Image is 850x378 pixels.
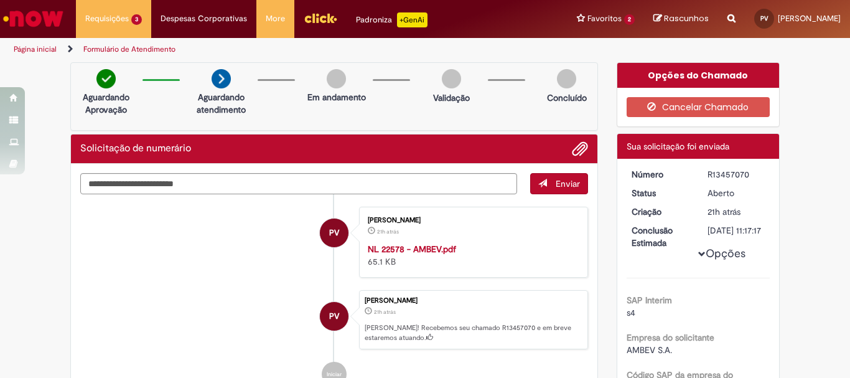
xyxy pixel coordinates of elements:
[708,206,740,217] time: 28/08/2025 11:17:13
[368,243,456,255] a: NL 22578 - AMBEV.pdf
[627,97,770,117] button: Cancelar Chamado
[627,295,672,306] b: SAP Interim
[131,14,142,25] span: 3
[587,12,622,25] span: Favoritos
[556,178,580,189] span: Enviar
[617,63,780,88] div: Opções do Chamado
[320,302,348,331] div: Pedro Henrique Dos Santos Vieira
[627,307,635,318] span: s4
[327,69,346,88] img: img-circle-grey.png
[433,92,470,104] p: Validação
[365,323,581,343] p: [PERSON_NAME]! Recebemos seu chamado R13457070 e em breve estaremos atuando.
[329,301,339,331] span: PV
[557,69,576,88] img: img-circle-grey.png
[624,14,635,25] span: 2
[622,206,699,218] dt: Criação
[760,14,768,22] span: PV
[212,69,231,88] img: arrow-next.png
[778,13,841,24] span: [PERSON_NAME]
[397,12,427,27] p: +GenAi
[442,69,461,88] img: img-circle-grey.png
[368,243,575,268] div: 65.1 KB
[664,12,709,24] span: Rascunhos
[161,12,247,25] span: Despesas Corporativas
[622,224,699,249] dt: Conclusão Estimada
[304,9,337,27] img: click_logo_yellow_360x200.png
[653,13,709,25] a: Rascunhos
[708,206,740,217] span: 21h atrás
[9,38,558,61] ul: Trilhas de página
[547,92,587,104] p: Concluído
[191,91,251,116] p: Aguardando atendimento
[76,91,136,116] p: Aguardando Aprovação
[85,12,129,25] span: Requisições
[708,206,765,218] div: 28/08/2025 11:17:13
[374,308,396,316] time: 28/08/2025 11:17:13
[80,143,191,154] h2: Solicitação de numerário Histórico de tíquete
[14,44,57,54] a: Página inicial
[627,344,672,356] span: AMBEV S.A.
[627,141,729,152] span: Sua solicitação foi enviada
[572,141,588,157] button: Adicionar anexos
[622,168,699,181] dt: Número
[96,69,116,88] img: check-circle-green.png
[1,6,65,31] img: ServiceNow
[320,219,348,247] div: Pedro Henrique Dos Santos Vieira
[708,187,765,199] div: Aberto
[365,297,581,305] div: [PERSON_NAME]
[377,228,399,235] time: 28/08/2025 11:16:54
[708,224,765,237] div: [DATE] 11:17:17
[266,12,285,25] span: More
[368,217,575,224] div: [PERSON_NAME]
[530,173,588,194] button: Enviar
[329,218,339,248] span: PV
[627,332,714,343] b: Empresa do solicitante
[622,187,699,199] dt: Status
[377,228,399,235] span: 21h atrás
[83,44,175,54] a: Formulário de Atendimento
[356,12,427,27] div: Padroniza
[708,168,765,181] div: R13457070
[374,308,396,316] span: 21h atrás
[80,290,588,350] li: Pedro Henrique Dos Santos Vieira
[80,173,517,194] textarea: Digite sua mensagem aqui...
[307,91,366,103] p: Em andamento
